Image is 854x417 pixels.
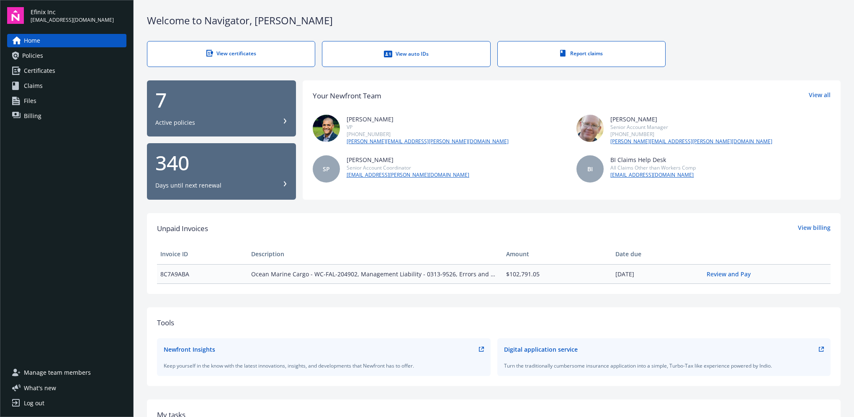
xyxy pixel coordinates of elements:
[347,124,509,131] div: VP
[610,164,696,171] div: All Claims Other than Workers Comp
[24,34,40,47] span: Home
[157,223,208,234] span: Unpaid Invoices
[7,7,24,24] img: navigator-logo.svg
[24,109,41,123] span: Billing
[7,384,69,392] button: What's new
[504,345,578,354] div: Digital application service
[7,366,126,379] a: Manage team members
[610,124,772,131] div: Senior Account Manager
[31,7,126,24] button: Efinix Inc[EMAIL_ADDRESS][DOMAIN_NAME]
[7,79,126,93] a: Claims
[612,264,703,283] td: [DATE]
[323,165,330,173] span: SP
[587,165,593,173] span: BI
[610,171,696,179] a: [EMAIL_ADDRESS][DOMAIN_NAME]
[155,153,288,173] div: 340
[7,64,126,77] a: Certificates
[147,41,315,67] a: View certificates
[347,138,509,145] a: [PERSON_NAME][EMAIL_ADDRESS][PERSON_NAME][DOMAIN_NAME]
[31,8,114,16] span: Efinix Inc
[24,64,55,77] span: Certificates
[157,264,248,283] td: 8C7A9ABA
[155,90,288,110] div: 7
[164,362,484,369] div: Keep yourself in the know with the latest innovations, insights, and developments that Newfront h...
[707,270,757,278] a: Review and Pay
[347,131,509,138] div: [PHONE_NUMBER]
[147,13,841,28] div: Welcome to Navigator , [PERSON_NAME]
[24,396,44,410] div: Log out
[809,90,831,101] a: View all
[147,143,296,200] button: 340Days until next renewal
[7,109,126,123] a: Billing
[576,115,604,142] img: photo
[31,16,114,24] span: [EMAIL_ADDRESS][DOMAIN_NAME]
[24,384,56,392] span: What ' s new
[251,270,499,278] span: Ocean Marine Cargo - WC-FAL-204902, Management Liability - 0313-9526, Errors and Omissions Cyber ...
[504,362,824,369] div: Turn the traditionally cumbersome insurance application into a simple, Turbo-Tax like experience ...
[24,366,91,379] span: Manage team members
[497,41,666,67] a: Report claims
[503,264,612,283] td: $102,791.05
[514,50,648,57] div: Report claims
[155,118,195,127] div: Active policies
[157,244,248,264] th: Invoice ID
[347,155,469,164] div: [PERSON_NAME]
[22,49,43,62] span: Policies
[610,131,772,138] div: [PHONE_NUMBER]
[347,171,469,179] a: [EMAIL_ADDRESS][PERSON_NAME][DOMAIN_NAME]
[7,49,126,62] a: Policies
[164,50,298,57] div: View certificates
[612,244,703,264] th: Date due
[248,244,503,264] th: Description
[347,164,469,171] div: Senior Account Coordinator
[339,50,473,58] div: View auto IDs
[798,223,831,234] a: View billing
[610,115,772,124] div: [PERSON_NAME]
[24,94,36,108] span: Files
[347,115,509,124] div: [PERSON_NAME]
[7,34,126,47] a: Home
[24,79,43,93] span: Claims
[610,155,696,164] div: BI Claims Help Desk
[313,115,340,142] img: photo
[7,94,126,108] a: Files
[610,138,772,145] a: [PERSON_NAME][EMAIL_ADDRESS][PERSON_NAME][DOMAIN_NAME]
[322,41,490,67] a: View auto IDs
[164,345,215,354] div: Newfront Insights
[157,317,831,328] div: Tools
[503,244,612,264] th: Amount
[147,80,296,137] button: 7Active policies
[155,181,221,190] div: Days until next renewal
[313,90,381,101] div: Your Newfront Team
